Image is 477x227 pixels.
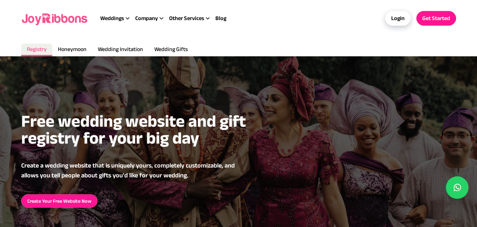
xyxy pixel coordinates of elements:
[98,46,143,52] span: Wedding Invitation
[21,194,97,208] a: Create Your Free Website Now
[92,44,149,56] a: Wedding Invitation
[149,44,193,56] a: Wedding Gifts
[52,44,92,56] a: Honeymoon
[385,11,411,26] a: Login
[21,7,89,30] img: joyribbons logo
[21,160,247,180] p: Create a wedding website that is uniquely yours, completely customizable, and allows you tell peo...
[154,46,188,52] span: Wedding Gifts
[21,44,52,56] a: Registry
[100,14,135,23] div: Weddings
[27,46,47,52] span: Registry
[169,14,215,23] div: Other Services
[58,46,87,52] span: Honeymoon
[416,11,456,26] a: Get Started
[215,14,226,23] a: Blog
[21,113,275,146] h2: Free wedding website and gift registry for your big day
[135,14,169,23] div: Company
